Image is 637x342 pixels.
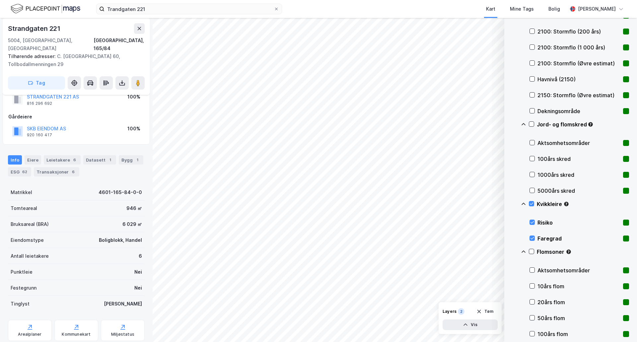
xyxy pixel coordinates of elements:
img: logo.f888ab2527a4732fd821a326f86c7f29.svg [11,3,80,15]
div: Tinglyst [11,300,30,308]
div: Tooltip anchor [563,201,569,207]
div: Nei [134,268,142,276]
div: Flomsoner [537,248,629,256]
div: Miljøstatus [111,332,134,337]
div: Bolig [548,5,560,13]
div: 2100: Stormflo (200 års) [537,28,620,35]
div: 6 [70,169,77,175]
div: [PERSON_NAME] [104,300,142,308]
div: 816 296 692 [27,101,52,106]
div: 1 [107,157,113,163]
div: 100års flom [537,330,620,338]
div: 1000års skred [537,171,620,179]
div: Aktsomhetsområder [537,139,620,147]
div: Eiendomstype [11,236,44,244]
button: Tøm [472,306,498,317]
input: Søk på adresse, matrikkel, gårdeiere, leietakere eller personer [105,4,274,14]
div: Strandgaten 221 [8,23,62,34]
div: 4601-165-84-0-0 [99,188,142,196]
div: 100års skred [537,155,620,163]
div: [PERSON_NAME] [578,5,616,13]
div: 2150: Stormflo (Øvre estimat) [537,91,620,99]
div: Mine Tags [510,5,534,13]
div: 6 029 ㎡ [122,220,142,228]
div: 6 [139,252,142,260]
iframe: Chat Widget [604,310,637,342]
div: Punktleie [11,268,33,276]
div: Kvikkleire [537,200,629,208]
div: 100% [127,93,140,101]
div: Eiere [25,155,41,165]
div: Dekningsområde [537,107,620,115]
div: ESG [8,167,31,176]
div: C. [GEOGRAPHIC_DATA] 60, Tollbodallmenningen 29 [8,52,139,68]
div: Kontrollprogram for chat [604,310,637,342]
div: Transaksjoner [34,167,79,176]
div: Bygg [119,155,143,165]
div: Boligblokk, Handel [99,236,142,244]
div: 2100: Stormflo (Øvre estimat) [537,59,620,67]
div: 1 [134,157,141,163]
div: Nei [134,284,142,292]
div: Antall leietakere [11,252,49,260]
div: 100% [127,125,140,133]
div: Jord- og flomskred [537,120,629,128]
div: Festegrunn [11,284,36,292]
span: Tilhørende adresser: [8,53,57,59]
div: Matrikkel [11,188,32,196]
div: 5000års skred [537,187,620,195]
div: Bruksareal (BRA) [11,220,49,228]
div: 6 [71,157,78,163]
div: Datasett [83,155,116,165]
div: Layers [443,309,457,314]
div: Havnivå (2150) [537,75,620,83]
div: Gårdeiere [8,113,144,121]
div: 920 160 417 [27,132,52,138]
div: Tomteareal [11,204,37,212]
div: Risiko [537,219,620,227]
div: Kart [486,5,495,13]
div: 62 [21,169,29,175]
button: Vis [443,319,498,330]
div: Aktsomhetsområder [537,266,620,274]
div: Arealplaner [18,332,41,337]
div: 5004, [GEOGRAPHIC_DATA], [GEOGRAPHIC_DATA] [8,36,94,52]
div: 20års flom [537,298,620,306]
div: 946 ㎡ [126,204,142,212]
div: 10års flom [537,282,620,290]
button: Tag [8,76,65,90]
div: Kommunekart [62,332,91,337]
div: 50års flom [537,314,620,322]
div: Leietakere [44,155,81,165]
div: Tooltip anchor [588,121,594,127]
div: Tooltip anchor [566,249,572,255]
div: 2100: Stormflo (1 000 års) [537,43,620,51]
div: Faregrad [537,235,620,242]
div: Info [8,155,22,165]
div: 2 [458,308,464,315]
div: [GEOGRAPHIC_DATA], 165/84 [94,36,145,52]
